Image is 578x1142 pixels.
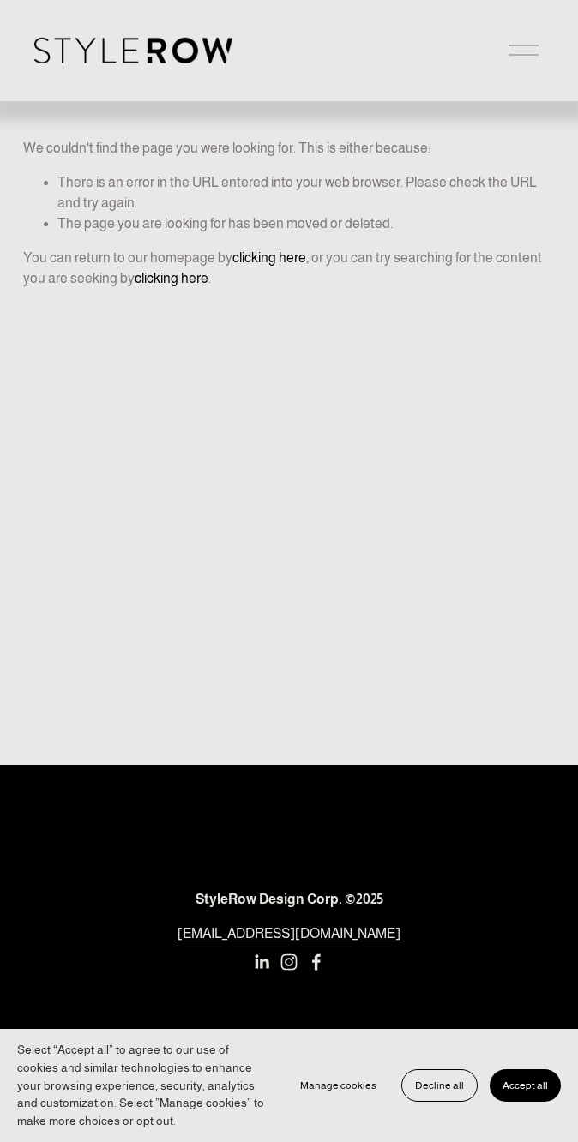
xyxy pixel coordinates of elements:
li: There is an error in the URL entered into your web browser. Please check the URL and try again. [57,172,555,213]
button: Manage cookies [287,1069,389,1102]
a: [EMAIL_ADDRESS][DOMAIN_NAME] [178,923,400,944]
a: Instagram [280,953,298,971]
strong: StyleRow Design Corp. ©2025 [196,892,383,906]
span: Manage cookies [300,1079,376,1091]
a: clicking here [135,271,208,285]
span: Decline all [415,1079,464,1091]
p: We couldn't find the page you were looking for. This is either because: [23,115,555,159]
p: You can return to our homepage by , or you can try searching for the content you are seeking by . [23,248,555,289]
a: LinkedIn [253,953,270,971]
li: The page you are looking for has been moved or deleted. [57,213,555,234]
button: Accept all [490,1069,561,1102]
button: Decline all [401,1069,478,1102]
a: Facebook [308,953,325,971]
span: Accept all [503,1079,548,1091]
img: StyleRow [34,38,232,63]
p: Select “Accept all” to agree to our use of cookies and similar technologies to enhance your brows... [17,1041,270,1130]
a: clicking here [232,250,306,265]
